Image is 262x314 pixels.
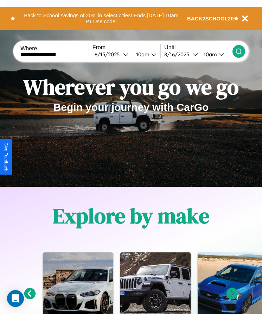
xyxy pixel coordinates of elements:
[92,44,161,51] label: From
[130,51,161,58] button: 10am
[164,44,232,51] label: Until
[7,290,24,307] div: Open Intercom Messenger
[53,201,209,230] h1: Explore by make
[187,15,234,21] b: BACK2SCHOOL20
[92,51,130,58] button: 8/15/2025
[95,51,123,58] div: 8 / 15 / 2025
[133,51,151,58] div: 10am
[200,51,219,58] div: 10am
[198,51,232,58] button: 10am
[164,51,193,58] div: 8 / 16 / 2025
[20,45,89,52] label: Where
[15,11,187,26] button: Back to School savings of 20% in select cities! Ends [DATE] 10am PT.Use code:
[4,143,8,171] div: Give Feedback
